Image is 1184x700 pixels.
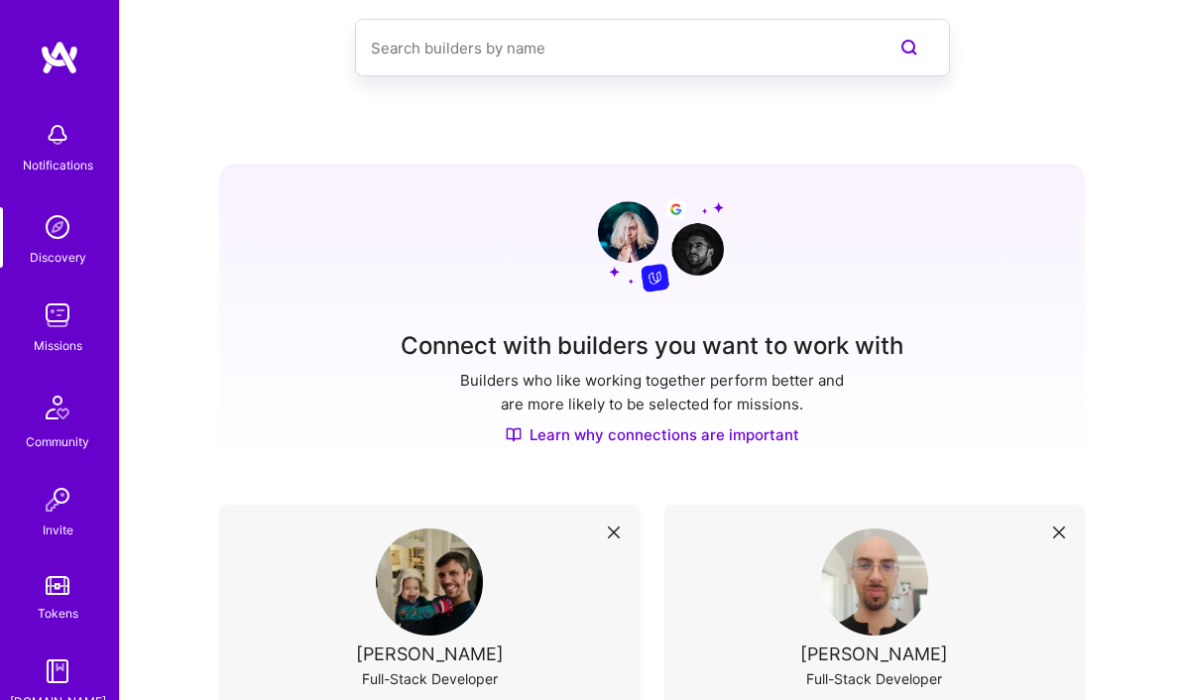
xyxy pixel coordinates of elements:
[821,528,928,636] img: User Avatar
[376,528,483,636] img: User Avatar
[506,426,522,443] img: Discover
[30,247,86,268] div: Discovery
[897,36,921,59] i: icon SearchPurple
[23,155,93,175] div: Notifications
[456,369,848,416] p: Builders who like working together perform better and are more likely to be selected for missions.
[356,643,504,664] div: [PERSON_NAME]
[40,40,79,75] img: logo
[26,431,89,452] div: Community
[34,384,81,431] img: Community
[38,651,77,691] img: guide book
[38,295,77,335] img: teamwork
[38,480,77,520] img: Invite
[580,183,724,292] img: Grow your network
[43,520,73,540] div: Invite
[362,668,498,689] div: Full-Stack Developer
[401,332,903,361] h3: Connect with builders you want to work with
[38,207,77,247] img: discovery
[1053,526,1065,538] i: icon Close
[34,335,82,356] div: Missions
[46,576,69,595] img: tokens
[608,526,620,538] i: icon Close
[38,603,78,624] div: Tokens
[800,643,948,664] div: [PERSON_NAME]
[506,424,799,445] a: Learn why connections are important
[371,23,855,73] input: Search builders by name
[38,115,77,155] img: bell
[806,668,942,689] div: Full-Stack Developer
